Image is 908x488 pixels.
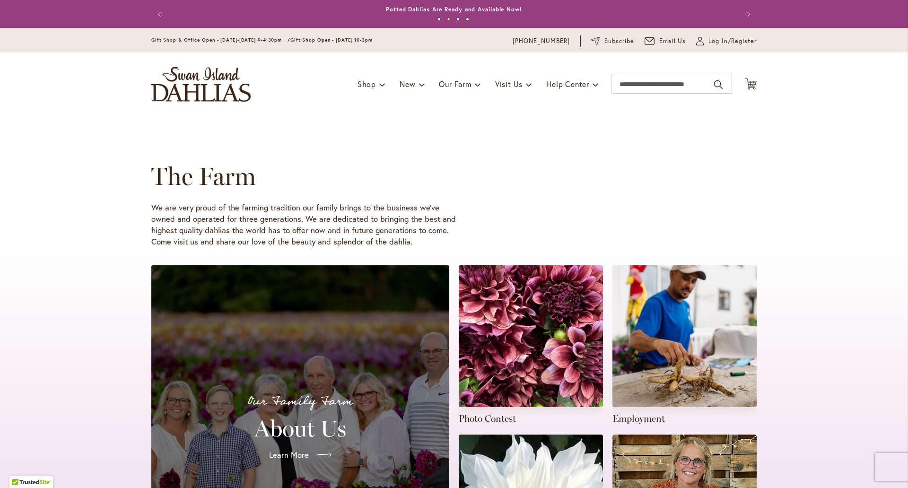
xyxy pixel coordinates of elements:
[151,5,170,24] button: Previous
[386,6,522,13] a: Potted Dahlias Are Ready and Available Now!
[546,79,589,89] span: Help Center
[466,17,469,21] button: 4 of 4
[456,17,460,21] button: 3 of 4
[358,79,376,89] span: Shop
[151,37,290,43] span: Gift Shop & Office Open - [DATE]-[DATE] 9-4:30pm /
[437,17,441,21] button: 1 of 4
[151,162,729,191] h1: The Farm
[696,36,757,46] a: Log In/Register
[163,415,438,442] h2: About Us
[439,79,471,89] span: Our Farm
[659,36,686,46] span: Email Us
[513,36,570,46] a: [PHONE_NUMBER]
[645,36,686,46] a: Email Us
[591,36,634,46] a: Subscribe
[400,79,415,89] span: New
[269,449,309,461] span: Learn More
[708,36,757,46] span: Log In/Register
[151,67,251,102] a: store logo
[738,5,757,24] button: Next
[447,17,450,21] button: 2 of 4
[262,442,339,468] a: Learn More
[604,36,634,46] span: Subscribe
[151,202,459,247] p: We are very proud of the farming tradition our family brings to the business we’ve owned and oper...
[163,392,438,411] p: Our Family Farm
[495,79,523,89] span: Visit Us
[290,37,373,43] span: Gift Shop Open - [DATE] 10-3pm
